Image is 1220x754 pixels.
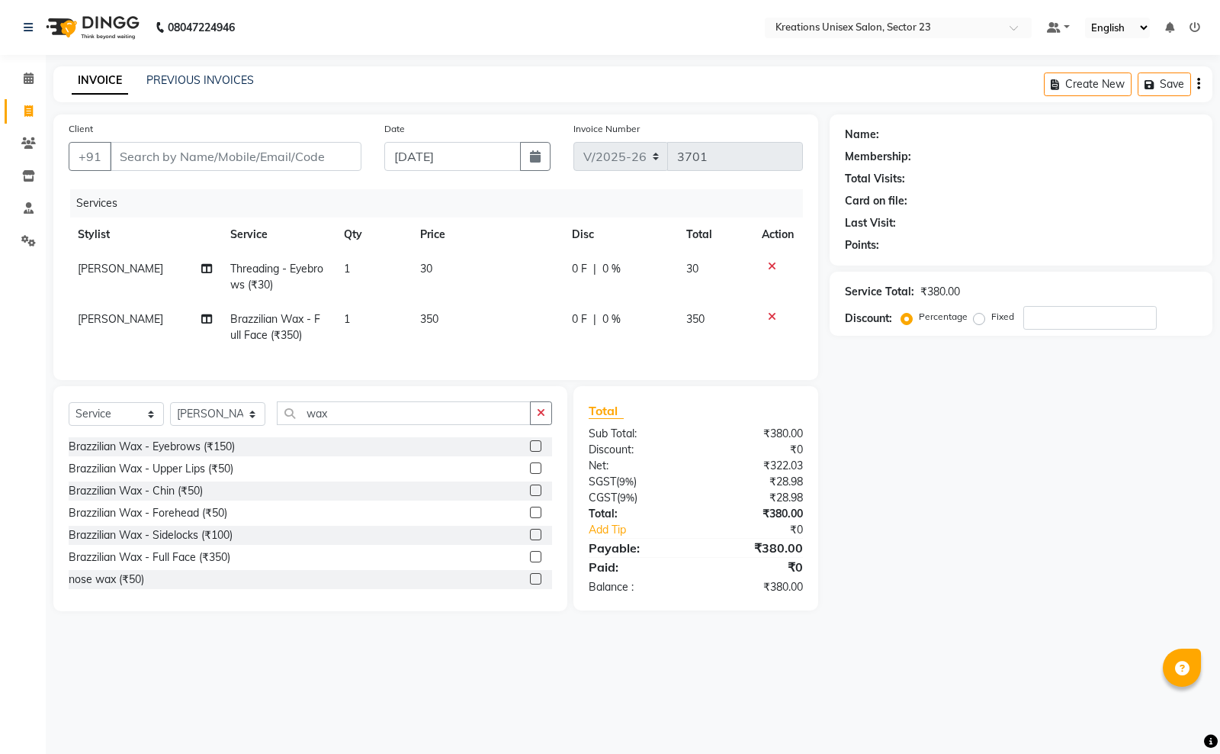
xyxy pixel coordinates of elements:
label: Invoice Number [573,122,640,136]
span: [PERSON_NAME] [78,312,163,326]
div: Net: [577,458,696,474]
label: Client [69,122,93,136]
b: 08047224946 [168,6,235,49]
div: Points: [845,237,879,253]
div: Brazzilian Wax - Chin (₹50) [69,483,203,499]
span: 0 % [602,311,621,327]
div: Brazzilian Wax - Full Face (₹350) [69,549,230,565]
span: [PERSON_NAME] [78,262,163,275]
div: ₹0 [716,522,815,538]
div: Membership: [845,149,911,165]
th: Disc [563,217,677,252]
div: ₹0 [696,558,815,576]
span: SGST [589,475,616,488]
div: Services [70,189,814,217]
div: Discount: [577,442,696,458]
div: ₹28.98 [696,490,815,506]
span: 0 % [602,261,621,277]
div: ₹28.98 [696,474,815,490]
span: 350 [420,312,438,326]
button: +91 [69,142,111,171]
th: Stylist [69,217,221,252]
span: 30 [686,262,698,275]
span: 0 F [572,261,587,277]
span: | [593,261,596,277]
span: 1 [344,312,350,326]
div: Sub Total: [577,426,696,442]
label: Percentage [919,310,968,324]
a: INVOICE [72,67,128,95]
div: Total Visits: [845,171,905,187]
div: ₹380.00 [920,284,960,300]
iframe: chat widget [1156,693,1205,739]
span: CGST [589,491,617,504]
div: Brazzilian Wax - Upper Lips (₹50) [69,461,233,477]
div: ₹0 [696,442,815,458]
div: Discount: [845,311,892,327]
span: Total [589,403,624,419]
div: Payable: [577,539,696,557]
a: PREVIOUS INVOICES [146,73,254,87]
span: 9% [619,475,634,488]
div: ₹380.00 [696,426,815,442]
div: Brazzilian Wax - Sidelocks (₹100) [69,527,233,543]
label: Date [384,122,405,136]
div: Card on file: [845,193,907,209]
div: ₹380.00 [696,539,815,557]
span: 1 [344,262,350,275]
div: Name: [845,127,879,143]
button: Create New [1044,72,1132,96]
span: 0 F [572,311,587,327]
div: ( ) [577,474,696,490]
span: 9% [620,491,634,504]
div: Balance : [577,579,696,595]
div: Brazzilian Wax - Eyebrows (₹150) [69,439,235,455]
th: Price [411,217,563,252]
img: logo [39,6,143,49]
th: Action [753,217,803,252]
th: Service [221,217,335,252]
div: ( ) [577,490,696,506]
span: 30 [420,262,432,275]
button: Save [1138,72,1191,96]
th: Qty [335,217,411,252]
span: 350 [686,312,705,326]
div: Last Visit: [845,215,896,231]
a: Add Tip [577,522,716,538]
div: Paid: [577,558,696,576]
th: Total [677,217,753,252]
div: Total: [577,506,696,522]
span: | [593,311,596,327]
div: ₹380.00 [696,506,815,522]
label: Fixed [991,310,1014,324]
input: Search by Name/Mobile/Email/Code [110,142,361,171]
input: Search or Scan [277,401,531,425]
div: Brazzilian Wax - Forehead (₹50) [69,505,227,521]
div: Service Total: [845,284,914,300]
span: Brazzilian Wax - Full Face (₹350) [230,312,320,342]
div: ₹380.00 [696,579,815,595]
span: Threading - Eyebrows (₹30) [230,262,323,292]
div: nose wax (₹50) [69,572,144,588]
div: ₹322.03 [696,458,815,474]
